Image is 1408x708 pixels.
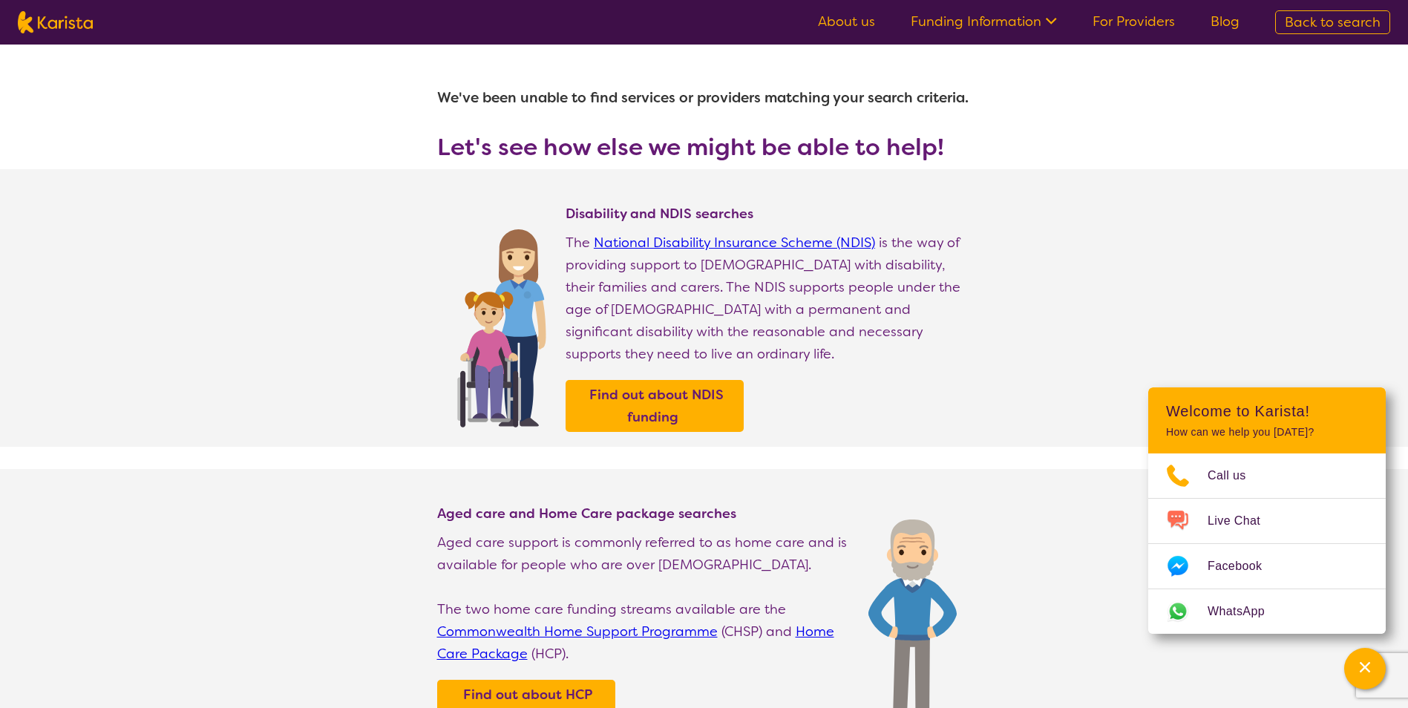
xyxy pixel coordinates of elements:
a: Funding Information [911,13,1057,30]
h4: Disability and NDIS searches [566,205,972,223]
a: Commonwealth Home Support Programme [437,623,718,640]
a: For Providers [1093,13,1175,30]
a: Back to search [1275,10,1390,34]
img: Find NDIS and Disability services and providers [452,220,551,427]
a: Blog [1211,13,1240,30]
h2: Welcome to Karista! [1166,402,1368,420]
p: The two home care funding streams available are the (CHSP) and (HCP). [437,598,854,665]
ul: Choose channel [1148,453,1386,634]
span: Call us [1208,465,1264,487]
h1: We've been unable to find services or providers matching your search criteria. [437,80,972,116]
p: The is the way of providing support to [DEMOGRAPHIC_DATA] with disability, their families and car... [566,232,972,365]
span: Facebook [1208,555,1280,577]
button: Channel Menu [1344,648,1386,689]
a: Web link opens in a new tab. [1148,589,1386,634]
p: Aged care support is commonly referred to as home care and is available for people who are over [... [437,531,854,576]
span: Live Chat [1208,510,1278,532]
p: How can we help you [DATE]? [1166,426,1368,439]
b: Find out about NDIS funding [589,386,724,426]
a: Find out about NDIS funding [569,384,740,428]
a: About us [818,13,875,30]
div: Channel Menu [1148,387,1386,634]
h3: Let's see how else we might be able to help! [437,134,972,160]
a: National Disability Insurance Scheme (NDIS) [594,234,875,252]
img: Karista logo [18,11,93,33]
span: WhatsApp [1208,600,1283,623]
span: Back to search [1285,13,1381,31]
h4: Aged care and Home Care package searches [437,505,854,522]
